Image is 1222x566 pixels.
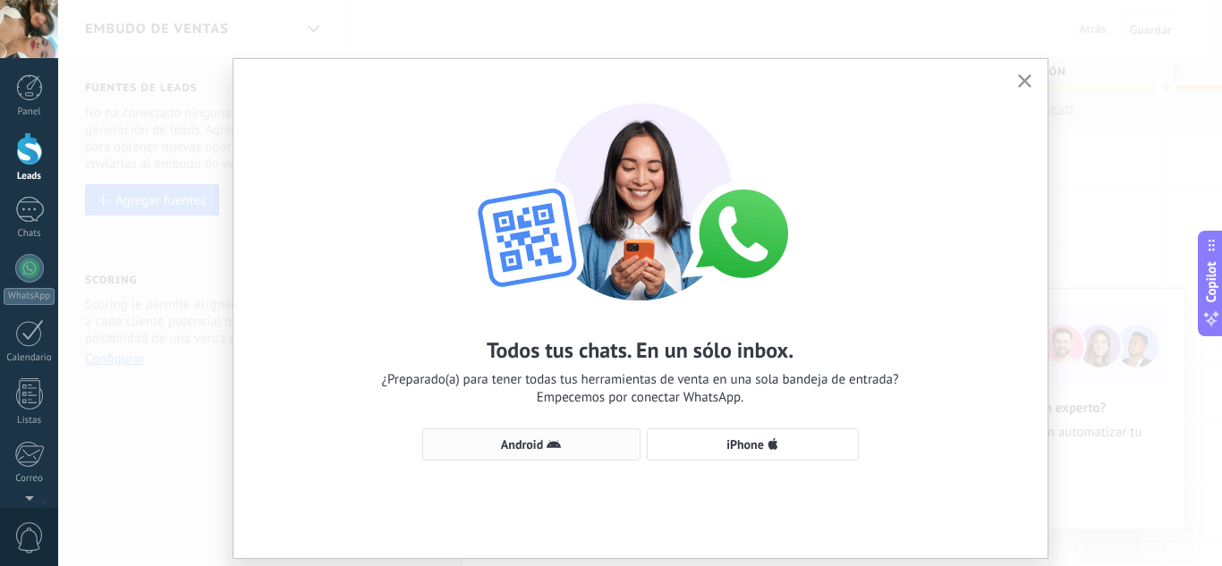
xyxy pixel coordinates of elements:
div: WhatsApp [4,288,55,305]
span: Android [501,438,543,451]
div: Leads [4,171,55,182]
div: Chats [4,228,55,240]
div: Calendario [4,352,55,364]
span: Copilot [1202,261,1220,302]
div: Panel [4,106,55,118]
button: iPhone [647,428,859,460]
h2: Todos tus chats. En un sólo inbox. [487,336,793,364]
span: ¿Preparado(a) para tener todas tus herramientas de venta en una sola bandeja de entrada? Empecemo... [381,371,898,407]
div: Listas [4,415,55,427]
img: wa-lite-select-device.png [444,86,837,300]
button: Android [422,428,641,460]
span: iPhone [726,438,764,451]
div: Correo [4,473,55,485]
